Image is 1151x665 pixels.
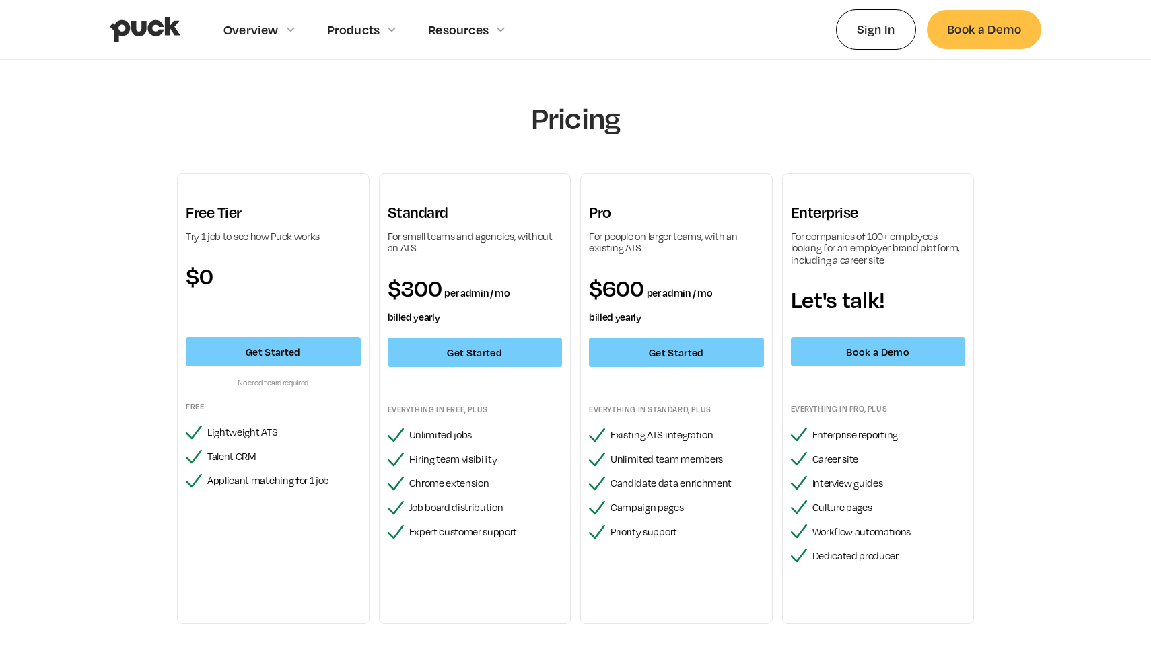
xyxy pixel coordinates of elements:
[409,526,563,538] div: Expert customer support
[791,403,966,414] div: Everything in pro, plus
[207,475,361,487] div: Applicant matching for 1 job
[611,477,764,490] div: Candidate data enrichment
[207,426,361,438] div: Lightweight ATS
[357,100,794,136] h1: Pricing
[388,276,563,324] div: $300
[589,203,764,223] h3: Pro
[791,231,966,266] div: For companies of 100+ employees looking for an employer brand platform, including a career site
[388,286,510,323] span: per admin / mo billed yearly
[611,502,764,514] div: Campaign pages
[611,526,764,538] div: Priority support
[812,502,966,514] div: Culture pages
[186,264,361,288] div: $0
[207,451,361,463] div: Talent CRM
[327,22,380,37] div: Products
[388,231,563,254] div: For small teams and agencies, without an ATS
[611,429,764,441] div: Existing ATS integration
[611,453,764,465] div: Unlimited team members
[589,276,764,324] div: $600
[186,337,361,366] a: Get Started
[812,550,966,562] div: Dedicated producer
[927,10,1041,48] a: Book a Demo
[812,477,966,490] div: Interview guides
[186,401,361,412] div: Free
[589,404,764,415] div: Everything in standard, plus
[186,377,361,388] div: No credit card required
[186,231,361,243] div: Try 1 job to see how Puck works
[791,287,966,311] div: Let's talk!
[409,429,563,441] div: Unlimited jobs
[428,22,489,37] div: Resources
[388,404,563,415] div: Everything in FREE, plus
[791,337,966,366] a: Book a Demo
[186,203,361,223] h3: Free Tier
[388,338,563,367] a: Get Started
[409,502,563,514] div: Job board distribution
[791,203,966,223] h3: Enterprise
[589,231,764,254] div: For people on larger teams, with an existing ATS
[589,338,764,367] a: Get Started
[589,286,712,323] span: per admin / mo billed yearly
[812,453,966,465] div: Career site
[812,429,966,441] div: Enterprise reporting
[836,9,916,49] a: Sign In
[223,22,279,37] div: Overview
[812,526,966,538] div: Workflow automations
[388,203,563,223] h3: Standard
[409,453,563,465] div: Hiring team visibility
[409,477,563,490] div: Chrome extension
